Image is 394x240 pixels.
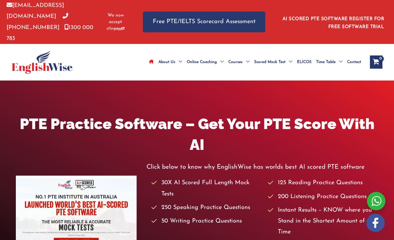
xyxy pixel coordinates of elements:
[7,3,64,19] a: [EMAIL_ADDRESS][DOMAIN_NAME]
[151,216,262,227] li: 50 Writing Practice Questions
[366,214,385,232] img: white-facebook.png
[151,202,262,213] li: 250 Speaking Practice Questions
[336,51,343,74] span: Menu Toggle
[243,51,249,74] span: Menu Toggle
[147,51,363,74] nav: Site Navigation: Main Menu
[151,178,262,200] li: 30X AI Scored Full Length Mock Tests
[268,178,378,189] li: 125 Reading Practice Questions
[147,162,378,173] p: Click below to know why EnglishWise has worlds best AI scored PTE software
[228,51,243,74] span: Courses
[316,51,336,74] span: Time Table
[268,205,378,238] li: Instant Results – KNOW where you Stand in the Shortest Amount of Time
[12,50,73,74] img: cropped-ew-logo
[226,51,252,74] a: CoursesMenu Toggle
[268,191,378,202] li: 200 Listening Practice Questions
[279,11,387,33] aside: Header Widget 1
[7,14,68,30] a: [PHONE_NUMBER]
[282,17,384,29] a: AI SCORED PTE SOFTWARE REGISTER FOR FREE SOFTWARE TRIAL
[297,51,312,74] span: ELICOS
[143,12,265,32] a: Free PTE/IELTS Scorecard Assessment
[105,12,126,25] span: We now accept
[107,27,125,30] img: Afterpay-Logo
[187,51,217,74] span: Online Coaching
[370,55,382,69] a: View Shopping Cart, empty
[295,51,314,74] a: ELICOS
[16,114,378,155] h1: PTE Practice Software – Get Your PTE Score With AI
[347,51,361,74] span: Contact
[217,51,224,74] span: Menu Toggle
[285,51,292,74] span: Menu Toggle
[156,51,184,74] a: About UsMenu Toggle
[254,51,285,74] span: Scored Mock Test
[7,25,93,41] a: 1300 000 783
[184,51,226,74] a: Online CoachingMenu Toggle
[314,51,345,74] a: Time TableMenu Toggle
[345,51,363,74] a: Contact
[158,51,175,74] span: About Us
[252,51,295,74] a: Scored Mock TestMenu Toggle
[175,51,182,74] span: Menu Toggle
